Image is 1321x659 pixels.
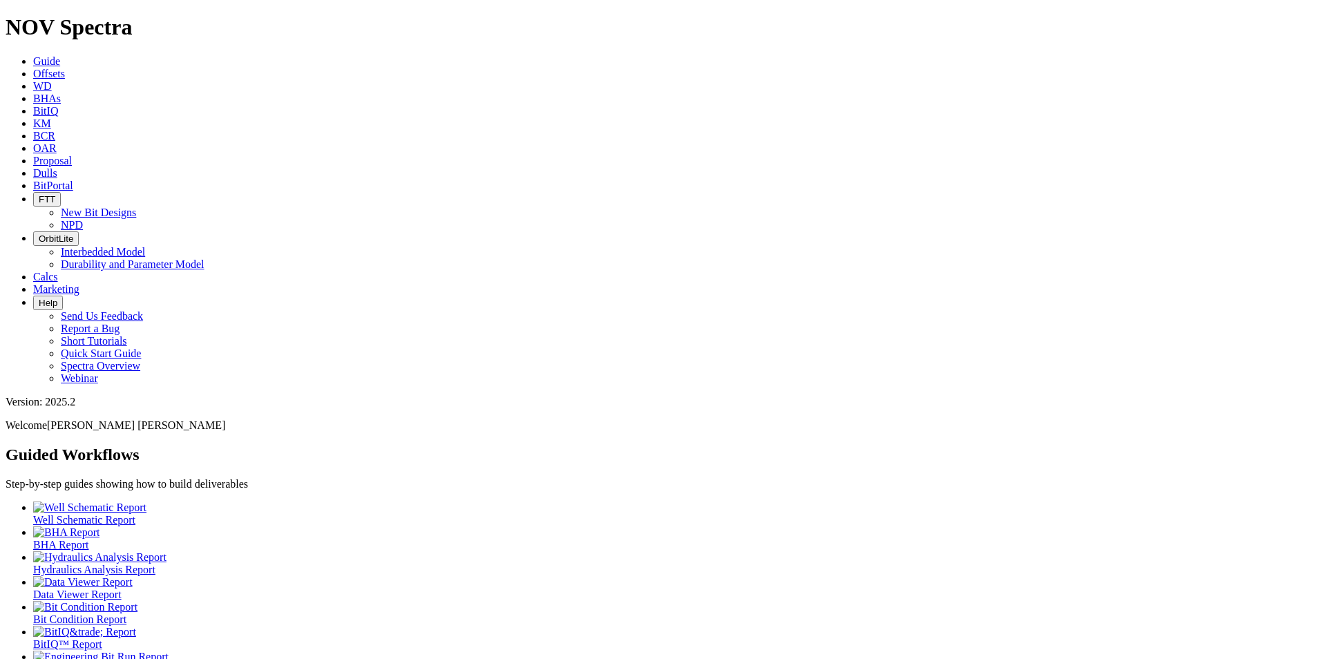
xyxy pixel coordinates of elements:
button: Help [33,296,63,310]
h1: NOV Spectra [6,15,1315,40]
h2: Guided Workflows [6,446,1315,464]
span: [PERSON_NAME] [PERSON_NAME] [47,419,225,431]
a: NPD [61,219,83,231]
img: Bit Condition Report [33,601,137,613]
img: Well Schematic Report [33,502,146,514]
a: New Bit Designs [61,207,136,218]
a: Offsets [33,68,65,79]
a: Proposal [33,155,72,166]
button: FTT [33,192,61,207]
button: OrbitLite [33,231,79,246]
a: WD [33,80,52,92]
a: Quick Start Guide [61,347,141,359]
a: OAR [33,142,57,154]
a: Short Tutorials [61,335,127,347]
span: BitIQ™ Report [33,638,102,650]
a: BHAs [33,93,61,104]
span: OrbitLite [39,233,73,244]
a: Spectra Overview [61,360,140,372]
p: Welcome [6,419,1315,432]
a: Send Us Feedback [61,310,143,322]
a: Bit Condition Report Bit Condition Report [33,601,1315,625]
span: Help [39,298,57,308]
a: Durability and Parameter Model [61,258,205,270]
a: BHA Report BHA Report [33,526,1315,551]
div: Version: 2025.2 [6,396,1315,408]
a: Well Schematic Report Well Schematic Report [33,502,1315,526]
a: BCR [33,130,55,142]
img: Hydraulics Analysis Report [33,551,167,564]
img: Data Viewer Report [33,576,133,589]
span: BHA Report [33,539,88,551]
a: Data Viewer Report Data Viewer Report [33,576,1315,600]
span: Hydraulics Analysis Report [33,564,155,575]
a: BitIQ&trade; Report BitIQ™ Report [33,626,1315,650]
a: Dulls [33,167,57,179]
a: Guide [33,55,60,67]
a: KM [33,117,51,129]
a: BitPortal [33,180,73,191]
a: Webinar [61,372,98,384]
span: Data Viewer Report [33,589,122,600]
span: Well Schematic Report [33,514,135,526]
a: BitIQ [33,105,58,117]
img: BitIQ&trade; Report [33,626,136,638]
a: Interbedded Model [61,246,145,258]
a: Marketing [33,283,79,295]
img: BHA Report [33,526,99,539]
span: FTT [39,194,55,204]
a: Calcs [33,271,58,283]
p: Step-by-step guides showing how to build deliverables [6,478,1315,490]
a: Report a Bug [61,323,120,334]
a: Hydraulics Analysis Report Hydraulics Analysis Report [33,551,1315,575]
span: Bit Condition Report [33,613,126,625]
